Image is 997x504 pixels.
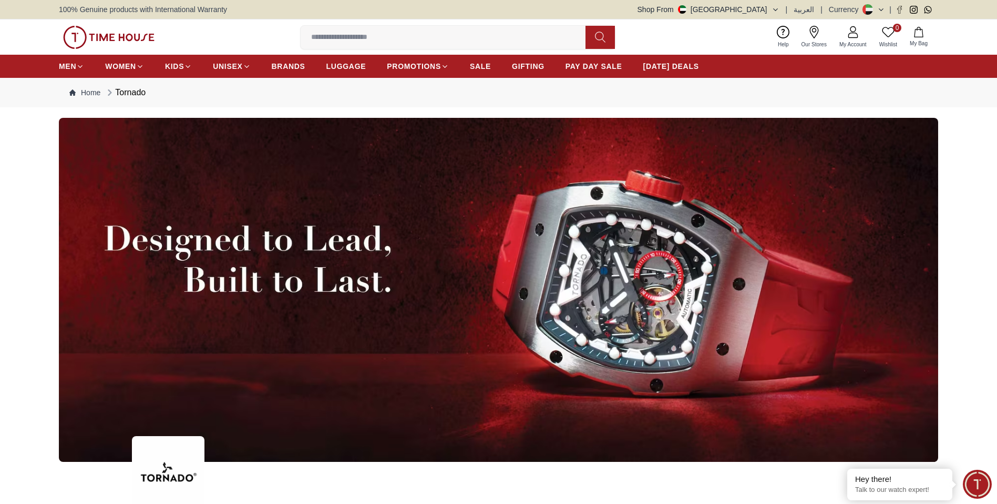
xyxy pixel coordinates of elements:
span: PAY DAY SALE [566,61,622,72]
span: KIDS [165,61,184,72]
a: Help [772,24,795,51]
span: [DATE] DEALS [643,61,699,72]
a: UNISEX [213,57,250,76]
div: Tornado [105,86,146,99]
span: My Bag [906,39,932,47]
a: Our Stores [795,24,833,51]
span: 100% Genuine products with International Warranty [59,4,227,15]
span: WOMEN [105,61,136,72]
a: Home [69,87,100,98]
a: GIFTING [512,57,544,76]
a: KIDS [165,57,192,76]
nav: Breadcrumb [59,78,938,107]
button: العربية [794,4,814,15]
span: GIFTING [512,61,544,72]
span: Wishlist [875,41,901,48]
span: MEN [59,61,76,72]
span: PROMOTIONS [387,61,441,72]
a: Facebook [896,6,903,14]
span: Help [774,41,793,48]
a: LUGGAGE [326,57,366,76]
span: 0 [893,24,901,32]
a: WOMEN [105,57,144,76]
span: Our Stores [797,41,831,48]
a: MEN [59,57,84,76]
span: | [820,4,823,15]
img: ... [63,26,155,49]
a: Instagram [910,6,918,14]
img: ... [59,118,938,462]
div: Currency [829,4,863,15]
a: SALE [470,57,491,76]
div: Chat Widget [963,470,992,499]
a: PAY DAY SALE [566,57,622,76]
span: LUGGAGE [326,61,366,72]
span: UNISEX [213,61,242,72]
a: BRANDS [272,57,305,76]
span: | [889,4,891,15]
div: Hey there! [855,474,944,485]
span: | [786,4,788,15]
a: PROMOTIONS [387,57,449,76]
button: My Bag [903,25,934,49]
a: [DATE] DEALS [643,57,699,76]
span: My Account [835,41,871,48]
p: Talk to our watch expert! [855,486,944,495]
a: Whatsapp [924,6,932,14]
a: 0Wishlist [873,24,903,51]
span: SALE [470,61,491,72]
button: Shop From[GEOGRAPHIC_DATA] [638,4,779,15]
span: BRANDS [272,61,305,72]
img: United Arab Emirates [678,5,686,14]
